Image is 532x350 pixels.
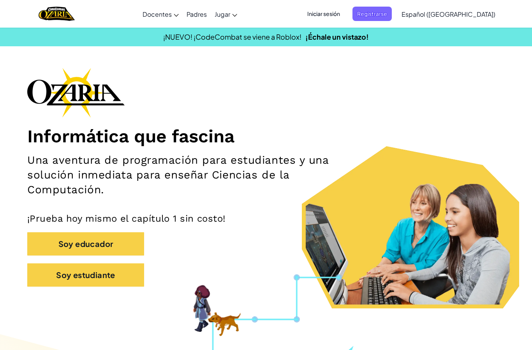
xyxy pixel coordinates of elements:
[39,6,75,22] img: Home
[27,153,347,197] h2: Una aventura de programación para estudiantes y una solución inmediata para enseñar Ciencias de l...
[305,32,369,41] a: ¡Échale un vistazo!
[27,125,505,147] h1: Informática que fascina
[402,10,495,18] span: Español ([GEOGRAPHIC_DATA])
[27,213,505,224] p: ¡Prueba hoy mismo el capítulo 1 sin costo!
[303,7,345,21] button: Iniciar sesión
[39,6,75,22] a: Ozaria by CodeCombat logo
[215,10,230,18] span: Jugar
[27,263,144,287] button: Soy estudiante
[211,3,241,24] a: Jugar
[27,232,144,255] button: Soy educador
[352,7,392,21] button: Registrarse
[183,3,211,24] a: Padres
[27,68,125,117] img: Ozaria branding logo
[163,32,301,41] span: ¡NUEVO! ¡CodeCombat se viene a Roblox!
[139,3,183,24] a: Docentes
[398,3,499,24] a: Español ([GEOGRAPHIC_DATA])
[143,10,172,18] span: Docentes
